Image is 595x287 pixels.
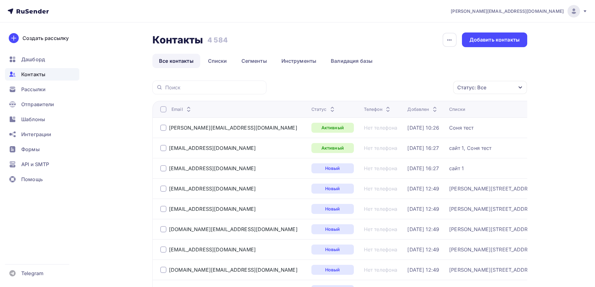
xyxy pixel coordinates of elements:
a: [EMAIL_ADDRESS][DOMAIN_NAME] [169,246,256,253]
a: [DOMAIN_NAME][EMAIL_ADDRESS][DOMAIN_NAME] [169,267,298,273]
a: [DATE] 16:27 [407,145,439,151]
a: Инструменты [275,54,323,68]
a: [PERSON_NAME][STREET_ADDRESS] [449,246,539,253]
a: Нет телефона [364,125,398,131]
div: Новый [311,265,354,275]
a: Рассылки [5,83,79,96]
div: Статус: Все [457,84,486,91]
div: Добавить контакты [469,36,520,43]
a: [EMAIL_ADDRESS][DOMAIN_NAME] [169,145,256,151]
div: Добавлен [407,106,438,112]
a: [DATE] 12:49 [407,186,439,192]
a: [EMAIL_ADDRESS][DOMAIN_NAME] [169,165,256,171]
a: [PERSON_NAME][STREET_ADDRESS] [449,186,539,192]
span: Telegram [21,270,43,277]
a: Новый [311,245,354,255]
a: Активный [311,143,354,153]
h3: 4 584 [207,36,228,44]
a: Контакты [5,68,79,81]
a: [DATE] 12:49 [407,267,439,273]
a: Все контакты [152,54,200,68]
a: [DATE] 16:27 [407,165,439,171]
a: Валидация базы [324,54,379,68]
a: Активный [311,123,354,133]
a: Новый [311,163,354,173]
a: Формы [5,143,79,156]
a: [PERSON_NAME][EMAIL_ADDRESS][DOMAIN_NAME] [451,5,588,17]
div: Создать рассылку [22,34,69,42]
span: Шаблоны [21,116,45,123]
a: Нет телефона [364,206,398,212]
a: Нет телефона [364,246,398,253]
a: сайт 1 [449,165,464,171]
a: [PERSON_NAME][STREET_ADDRESS] [449,226,539,232]
div: Нет телефона [364,145,398,151]
a: [DATE] 12:49 [407,226,439,232]
a: Нет телефона [364,267,398,273]
button: Статус: Все [453,81,527,94]
div: Статус [311,106,336,112]
a: Нет телефона [364,186,398,192]
a: [DOMAIN_NAME][EMAIL_ADDRESS][DOMAIN_NAME] [169,226,298,232]
a: Нет телефона [364,226,398,232]
input: Поиск [165,84,263,91]
a: сайт 1, Соня тест [449,145,491,151]
span: Отправители [21,101,54,108]
span: Помощь [21,176,43,183]
span: Дашборд [21,56,45,63]
a: Соня тест [449,125,474,131]
a: Сегменты [235,54,274,68]
a: Новый [311,184,354,194]
span: Рассылки [21,86,46,93]
a: [DATE] 12:49 [407,246,439,253]
a: [PERSON_NAME][STREET_ADDRESS] [449,267,539,273]
a: [PERSON_NAME][EMAIL_ADDRESS][DOMAIN_NAME] [169,125,297,131]
div: [EMAIL_ADDRESS][DOMAIN_NAME] [169,186,256,192]
div: Нет телефона [364,165,398,171]
div: Email [171,106,192,112]
a: Новый [311,224,354,234]
div: Новый [311,204,354,214]
a: Отправители [5,98,79,111]
a: Дашборд [5,53,79,66]
div: Телефон [364,106,392,112]
span: Интеграции [21,131,51,138]
span: API и SMTP [21,161,49,168]
h2: Контакты [152,34,203,46]
a: [EMAIL_ADDRESS][DOMAIN_NAME] [169,206,256,212]
a: [DATE] 10:26 [407,125,439,131]
span: [PERSON_NAME][EMAIL_ADDRESS][DOMAIN_NAME] [451,8,564,14]
a: [DATE] 12:49 [407,206,439,212]
a: [PERSON_NAME][STREET_ADDRESS] [449,206,539,212]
